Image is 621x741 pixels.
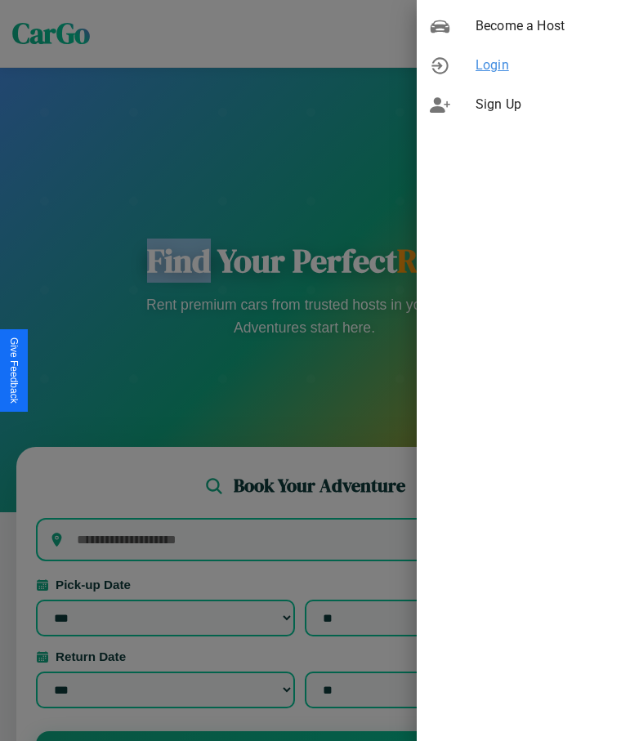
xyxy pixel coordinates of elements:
[476,56,608,75] span: Login
[476,95,608,114] span: Sign Up
[8,337,20,404] div: Give Feedback
[417,7,621,46] div: Become a Host
[476,16,608,36] span: Become a Host
[417,46,621,85] div: Login
[417,85,621,124] div: Sign Up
